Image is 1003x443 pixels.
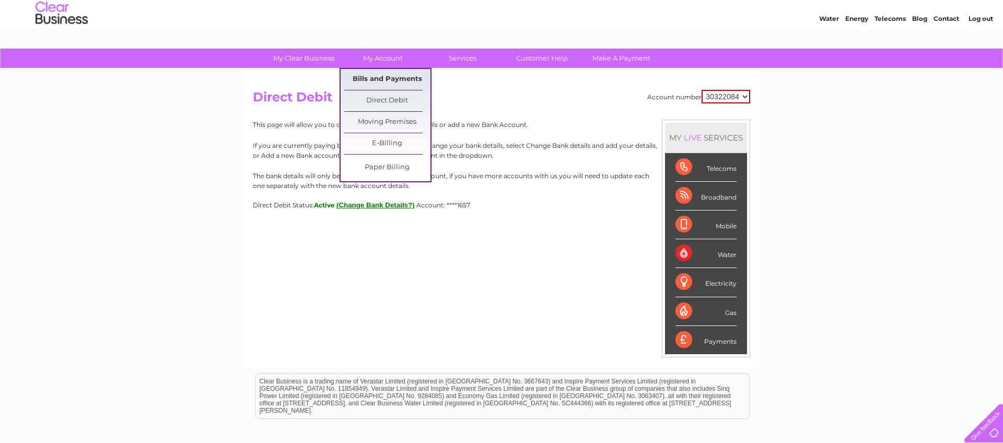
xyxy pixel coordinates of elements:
div: Water [675,239,737,268]
a: My Account [340,49,426,68]
div: Account number [647,90,750,103]
a: Paper Billing [344,157,430,178]
button: (Change Bank Details?) [336,201,415,209]
p: The bank details will only be updated for the selected account, if you have more accounts with us... [253,171,750,191]
a: Bills and Payments [344,69,430,90]
a: 0333 014 3131 [806,5,878,18]
a: Services [419,49,506,68]
div: Payments [675,326,737,354]
p: This page will allow you to change your Direct Debit details or add a new Bank Account. [253,120,750,130]
div: MY SERVICES [665,123,747,153]
div: Electricity [675,268,737,297]
a: Energy [845,44,868,52]
div: Broadband [675,182,737,211]
span: Active [314,201,335,209]
div: Clear Business is a trading name of Verastar Limited (registered in [GEOGRAPHIC_DATA] No. 3667643... [255,6,749,51]
a: Contact [934,44,959,52]
div: Direct Debit Status: [253,201,750,209]
h2: Direct Debit [253,90,750,110]
div: Telecoms [675,153,737,182]
a: Water [819,44,839,52]
div: Mobile [675,211,737,239]
a: Moving Premises [344,112,430,133]
a: Log out [969,44,993,52]
p: If you are currently paying by Direct Debit and wish to change your bank details, select Change B... [253,141,750,160]
img: logo.png [35,27,88,59]
a: My Clear Business [261,49,347,68]
a: E-Billing [344,133,430,154]
div: LIVE [682,133,704,143]
a: Blog [912,44,927,52]
div: Gas [675,297,737,326]
a: Customer Help [499,49,585,68]
a: Direct Debit [344,90,430,111]
a: Make A Payment [578,49,664,68]
a: Telecoms [874,44,906,52]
